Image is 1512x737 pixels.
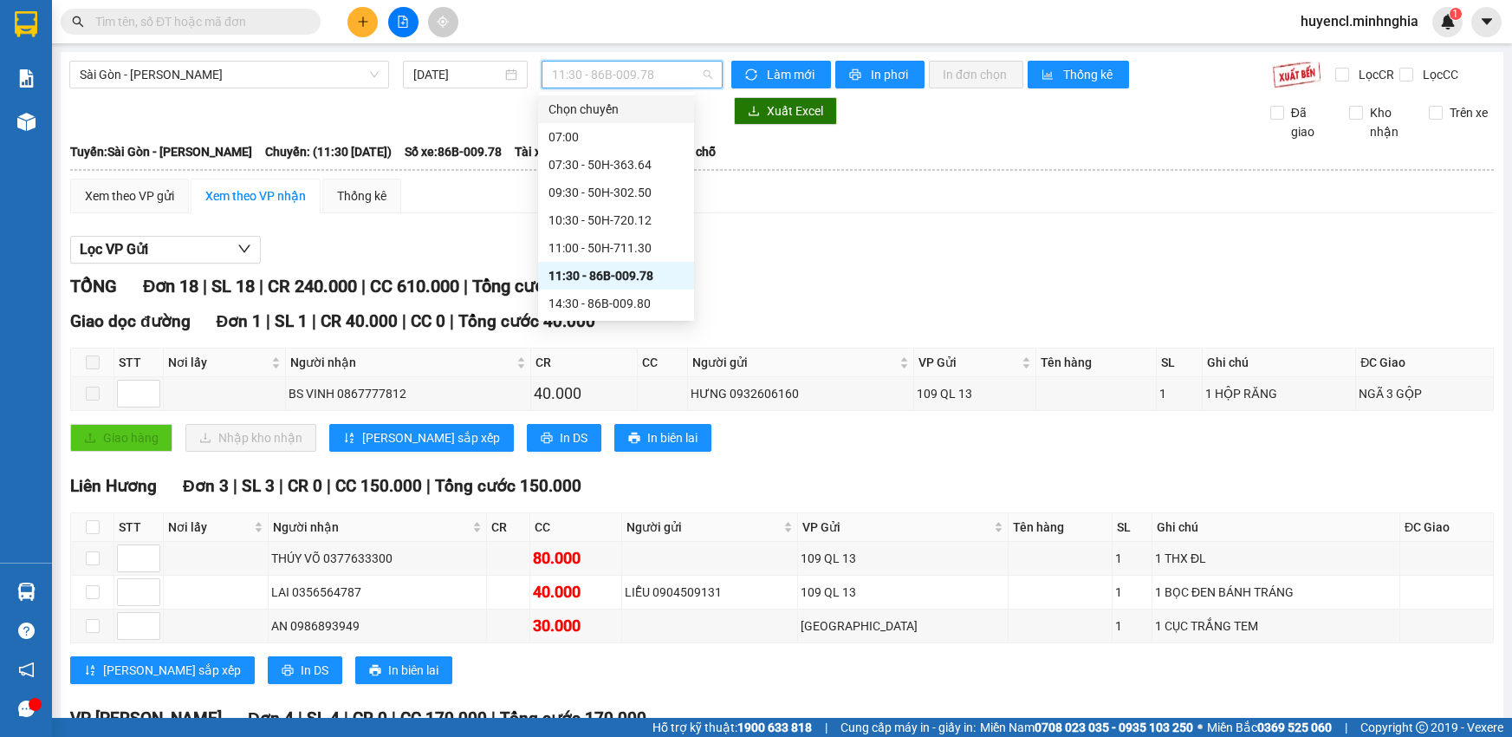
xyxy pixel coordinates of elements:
span: SL 3 [242,476,275,496]
span: CC 150.000 [335,476,422,496]
span: Tổng cước 850.000 [472,276,620,297]
span: printer [628,432,640,446]
th: CR [531,349,638,377]
span: sync [745,68,760,82]
div: 1 CỤC TRẮNG TEM [1155,616,1397,636]
span: Đơn 1 [217,311,263,331]
span: Số xe: 86B-009.78 [405,142,502,161]
button: downloadXuất Excel [734,97,837,125]
div: 07:30 - 50H-363.64 [548,155,684,174]
span: Cung cấp máy in - giấy in: [840,718,976,737]
span: notification [18,662,35,678]
span: CR 240.000 [268,276,357,297]
div: 40.000 [534,382,634,406]
span: Lọc VP Gửi [80,238,148,260]
td: NGÃ 3 GỘP [1356,377,1494,411]
span: CR 0 [288,476,322,496]
span: | [450,311,454,331]
th: Ghi chú [1203,349,1356,377]
div: Xem theo VP nhận [205,186,306,205]
button: caret-down [1471,7,1502,37]
span: CC 170.000 [400,708,487,728]
img: solution-icon [17,69,36,88]
span: | [464,276,468,297]
div: 11:30 - 86B-009.78 [548,266,684,285]
span: 11:30 - 86B-009.78 [552,62,712,88]
span: Thống kê [1063,65,1115,84]
div: HƯNG 0932606160 [691,384,912,403]
span: VP [PERSON_NAME] [70,708,222,728]
span: sort-ascending [343,432,355,446]
span: Người nhận [273,518,468,537]
span: | [402,311,406,331]
span: | [361,276,366,297]
td: 109 QL 13 [914,377,1036,411]
span: bar-chart [1042,68,1056,82]
span: printer [369,664,381,678]
div: 07:00 [548,127,684,147]
th: CC [638,349,687,377]
span: Đã giao [1284,103,1336,141]
span: | [312,311,316,331]
th: Ghi chú [1152,513,1400,542]
th: CR [487,513,530,542]
div: 30.000 [533,614,619,638]
div: 14:30 - 86B-009.80 [548,294,684,313]
div: 09:30 - 50H-302.50 [548,183,684,202]
div: Xem theo VP gửi [85,186,174,205]
span: message [18,701,35,717]
span: In biên lai [647,428,698,447]
span: Lọc CC [1416,65,1461,84]
th: STT [114,513,164,542]
button: printerIn biên lai [614,424,711,452]
span: search [72,16,84,28]
button: sort-ascending[PERSON_NAME] sắp xếp [329,424,514,452]
div: 11:00 - 50H-711.30 [548,238,684,258]
span: SL 4 [307,708,340,728]
img: icon-new-feature [1440,14,1456,29]
button: In đơn chọn [929,61,1023,88]
div: 1 BỌC ĐEN BÁNH TRÁNG [1155,583,1397,602]
span: ⚪️ [1197,724,1203,731]
span: huyencl.minhnghia [1287,10,1432,32]
span: | [279,476,283,496]
span: VP Gửi [802,518,990,537]
span: Hỗ trợ kỹ thuật: [652,718,812,737]
button: sort-ascending[PERSON_NAME] sắp xếp [70,656,255,684]
span: | [266,311,270,331]
span: In DS [560,428,587,447]
span: Nơi lấy [168,353,268,372]
span: sort-ascending [84,664,96,678]
button: printerIn phơi [835,61,925,88]
input: Tìm tên, số ĐT hoặc mã đơn [95,12,300,31]
span: aim [437,16,449,28]
span: question-circle [18,623,35,639]
span: Miền Bắc [1207,718,1332,737]
td: 109 QL 13 [798,576,1009,610]
div: LAI 0356564787 [271,583,483,602]
span: Sài Gòn - Phan Rí [80,62,379,88]
span: printer [282,664,294,678]
img: warehouse-icon [17,583,36,601]
span: Người gửi [692,353,897,372]
span: Tổng cước 150.000 [435,476,581,496]
div: BS VINH 0867777812 [289,384,528,403]
div: 1 [1159,384,1200,403]
span: Người gửi [626,518,781,537]
button: printerIn biên lai [355,656,452,684]
th: STT [114,349,164,377]
span: | [825,718,827,737]
span: | [392,708,396,728]
div: [GEOGRAPHIC_DATA] [801,616,1005,636]
img: warehouse-icon [17,113,36,131]
div: Chọn chuyến [548,100,684,119]
th: ĐC Giao [1400,513,1494,542]
img: 9k= [1272,61,1321,88]
span: VP Gửi [918,353,1018,372]
span: | [426,476,431,496]
strong: 0708 023 035 - 0935 103 250 [1035,721,1193,734]
td: 109 QL 13 [798,542,1009,576]
span: Tài xế: [515,142,551,161]
span: | [203,276,207,297]
div: 40.000 [533,580,619,604]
